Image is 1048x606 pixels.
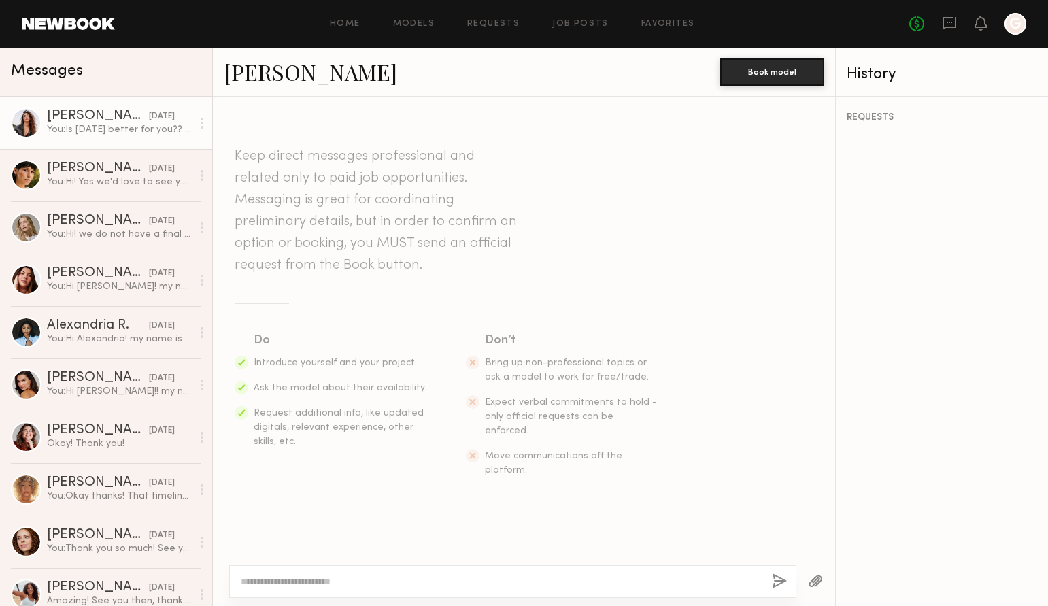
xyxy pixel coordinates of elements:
[254,409,424,446] span: Request additional info, like updated digitals, relevant experience, other skills, etc.
[149,320,175,333] div: [DATE]
[149,529,175,542] div: [DATE]
[720,58,824,86] button: Book model
[149,424,175,437] div: [DATE]
[47,476,149,490] div: [PERSON_NAME]
[552,20,609,29] a: Job Posts
[47,175,192,188] div: You: Hi! Yes we'd love to see you sometime next week. what availability do you have [DATE]?
[254,358,417,367] span: Introduce yourself and your project.
[149,582,175,594] div: [DATE]
[485,398,657,435] span: Expect verbal commitments to hold - only official requests can be enforced.
[254,384,426,392] span: Ask the model about their availability.
[47,319,149,333] div: Alexandria R.
[149,267,175,280] div: [DATE]
[47,214,149,228] div: [PERSON_NAME]
[47,385,192,398] div: You: Hi [PERSON_NAME]!! my name is [PERSON_NAME] and I am reaching out to see if you'd be open to...
[47,110,149,123] div: [PERSON_NAME]
[149,372,175,385] div: [DATE]
[485,358,649,382] span: Bring up non-professional topics or ask a model to work for free/trade.
[47,123,192,136] div: You: Is [DATE] better for you?? I am flexible! (I have some meetings [DATE] afternoon so maybe We...
[47,424,149,437] div: [PERSON_NAME]
[720,65,824,77] a: Book model
[847,113,1037,122] div: REQUESTS
[149,215,175,228] div: [DATE]
[47,371,149,385] div: [PERSON_NAME]
[393,20,435,29] a: Models
[254,331,428,350] div: Do
[47,162,149,175] div: [PERSON_NAME]
[47,542,192,555] div: You: Thank you so much! See you then
[47,437,192,450] div: Okay! Thank you!
[47,333,192,346] div: You: Hi Alexandria! my name is [PERSON_NAME] and I am reaching out to see if you'd be open to a 2...
[47,280,192,293] div: You: Hi [PERSON_NAME]! my name is [PERSON_NAME] and I am reaching out to see if you'd be open to ...
[47,267,149,280] div: [PERSON_NAME]
[47,581,149,594] div: [PERSON_NAME]
[1004,13,1026,35] a: G
[149,163,175,175] div: [DATE]
[847,67,1037,82] div: History
[47,228,192,241] div: You: Hi! we do not have a final date yet - it will be early November. Before we finalize we will ...
[235,146,520,276] header: Keep direct messages professional and related only to paid job opportunities. Messaging is great ...
[47,528,149,542] div: [PERSON_NAME]
[11,63,83,79] span: Messages
[641,20,695,29] a: Favorites
[467,20,520,29] a: Requests
[485,452,622,475] span: Move communications off the platform.
[149,477,175,490] div: [DATE]
[149,110,175,123] div: [DATE]
[330,20,360,29] a: Home
[224,57,397,86] a: [PERSON_NAME]
[47,490,192,503] div: You: Okay thanks! That timeline won't work with our shoot but thought I would check. Thanks again !
[485,331,659,350] div: Don’t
